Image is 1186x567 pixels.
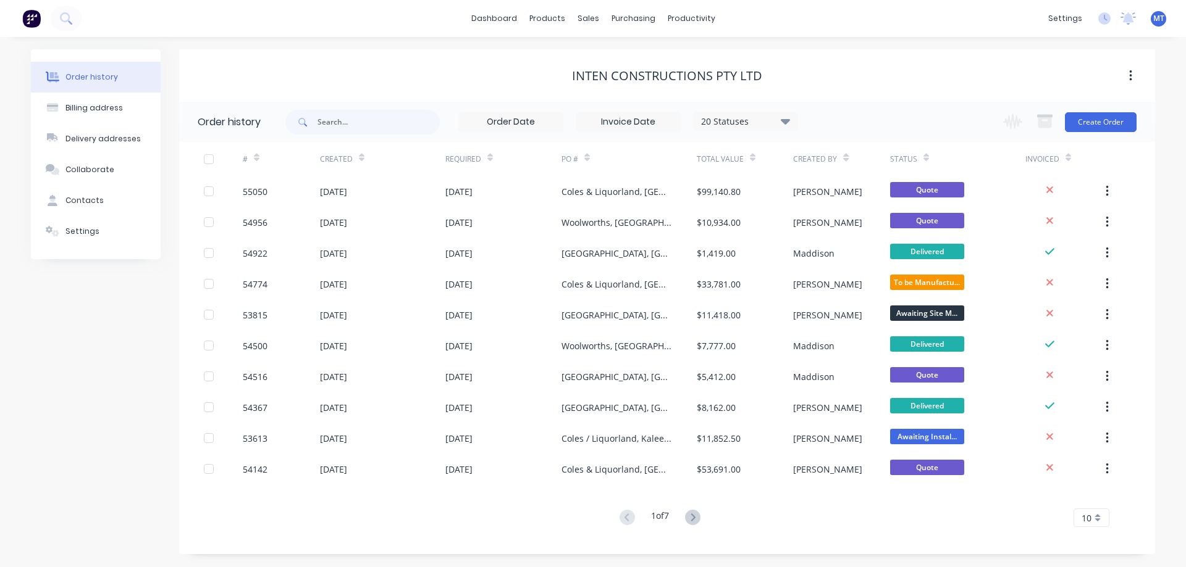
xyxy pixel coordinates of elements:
[697,278,741,291] div: $33,781.00
[465,9,523,28] a: dashboard
[697,401,736,414] div: $8,162.00
[65,102,123,114] div: Billing address
[243,401,267,414] div: 54367
[320,401,347,414] div: [DATE]
[890,142,1025,176] div: Status
[445,432,473,445] div: [DATE]
[320,247,347,260] div: [DATE]
[243,154,248,165] div: #
[445,154,481,165] div: Required
[243,142,320,176] div: #
[243,278,267,291] div: 54774
[243,216,267,229] div: 54956
[243,308,267,321] div: 53815
[651,509,669,527] div: 1 of 7
[793,154,837,165] div: Created By
[65,226,99,237] div: Settings
[1065,112,1137,132] button: Create Order
[697,154,744,165] div: Total Value
[793,216,862,229] div: [PERSON_NAME]
[31,185,161,216] button: Contacts
[31,154,161,185] button: Collaborate
[793,463,862,476] div: [PERSON_NAME]
[793,142,889,176] div: Created By
[793,401,862,414] div: [PERSON_NAME]
[697,463,741,476] div: $53,691.00
[890,429,964,444] span: Awaiting Instal...
[697,370,736,383] div: $5,412.00
[890,305,964,321] span: Awaiting Site M...
[576,113,680,131] input: Invoice Date
[65,195,104,206] div: Contacts
[65,72,118,83] div: Order history
[65,164,114,175] div: Collaborate
[561,247,672,260] div: [GEOGRAPHIC_DATA], [GEOGRAPHIC_DATA]
[561,308,672,321] div: [GEOGRAPHIC_DATA], [GEOGRAPHIC_DATA]
[320,216,347,229] div: [DATE]
[320,432,347,445] div: [DATE]
[561,339,672,352] div: Woolworths, [GEOGRAPHIC_DATA] [GEOGRAPHIC_DATA]
[320,278,347,291] div: [DATE]
[198,115,261,130] div: Order history
[697,142,793,176] div: Total Value
[793,247,835,260] div: Maddison
[561,216,672,229] div: Woolworths, [GEOGRAPHIC_DATA]
[571,9,605,28] div: sales
[793,185,862,198] div: [PERSON_NAME]
[561,401,672,414] div: [GEOGRAPHIC_DATA], [GEOGRAPHIC_DATA]
[561,463,672,476] div: Coles & Liquorland, [GEOGRAPHIC_DATA]
[320,370,347,383] div: [DATE]
[445,339,473,352] div: [DATE]
[561,370,672,383] div: [GEOGRAPHIC_DATA], [GEOGRAPHIC_DATA]
[793,308,862,321] div: [PERSON_NAME]
[320,185,347,198] div: [DATE]
[890,275,964,290] span: To be Manufactu...
[243,185,267,198] div: 55050
[662,9,721,28] div: productivity
[320,154,353,165] div: Created
[318,110,440,135] input: Search...
[445,463,473,476] div: [DATE]
[320,339,347,352] div: [DATE]
[243,463,267,476] div: 54142
[694,115,797,128] div: 20 Statuses
[459,113,563,131] input: Order Date
[572,68,762,83] div: Inten Constructions Pty Ltd
[793,339,835,352] div: Maddison
[1042,9,1088,28] div: settings
[890,336,964,352] span: Delivered
[793,432,862,445] div: [PERSON_NAME]
[243,370,267,383] div: 54516
[243,432,267,445] div: 53613
[890,182,964,197] span: Quote
[697,308,741,321] div: $11,418.00
[445,401,473,414] div: [DATE]
[697,216,741,229] div: $10,934.00
[445,216,473,229] div: [DATE]
[890,398,964,413] span: Delivered
[31,123,161,154] button: Delivery addresses
[561,432,672,445] div: Coles / Liquorland, Kaleen ACT
[561,142,697,176] div: PO #
[605,9,662,28] div: purchasing
[243,247,267,260] div: 54922
[697,185,741,198] div: $99,140.80
[697,432,741,445] div: $11,852.50
[1025,154,1059,165] div: Invoiced
[890,154,917,165] div: Status
[65,133,141,144] div: Delivery addresses
[1082,511,1091,524] span: 10
[561,185,672,198] div: Coles & Liquorland, [GEOGRAPHIC_DATA] [GEOGRAPHIC_DATA]
[890,244,964,259] span: Delivered
[890,367,964,383] span: Quote
[320,142,445,176] div: Created
[697,247,736,260] div: $1,419.00
[22,9,41,28] img: Factory
[561,278,672,291] div: Coles & Liquorland, [GEOGRAPHIC_DATA]
[890,213,964,228] span: Quote
[31,93,161,123] button: Billing address
[445,247,473,260] div: [DATE]
[243,339,267,352] div: 54500
[445,185,473,198] div: [DATE]
[890,460,964,475] span: Quote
